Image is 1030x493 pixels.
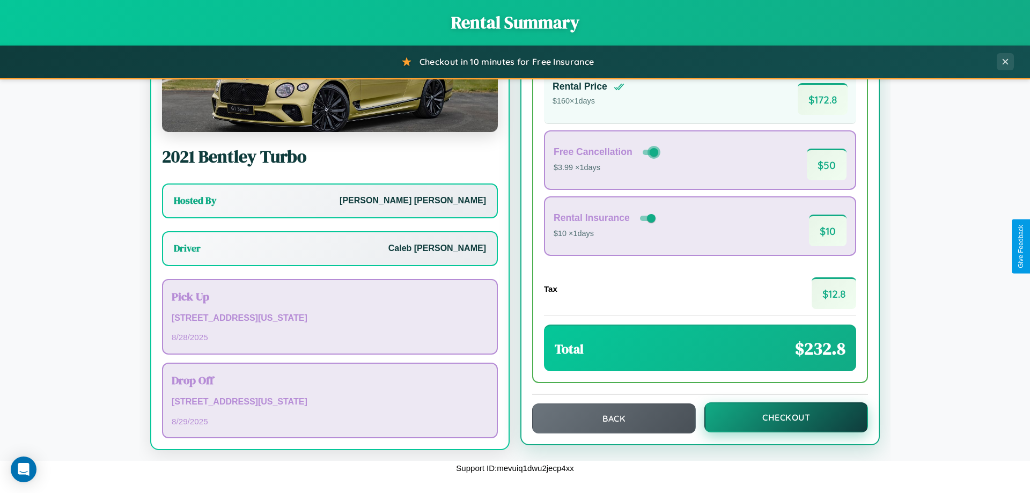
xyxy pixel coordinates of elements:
[340,193,486,209] p: [PERSON_NAME] [PERSON_NAME]
[554,227,658,241] p: $10 × 1 days
[554,212,630,224] h4: Rental Insurance
[172,394,488,410] p: [STREET_ADDRESS][US_STATE]
[172,311,488,326] p: [STREET_ADDRESS][US_STATE]
[172,330,488,344] p: 8 / 28 / 2025
[172,289,488,304] h3: Pick Up
[809,215,847,246] span: $ 10
[812,277,856,309] span: $ 12.8
[798,83,848,115] span: $ 172.8
[388,241,486,256] p: Caleb [PERSON_NAME]
[172,372,488,388] h3: Drop Off
[807,149,847,180] span: $ 50
[162,145,498,168] h2: 2021 Bentley Turbo
[553,81,607,92] h4: Rental Price
[1017,225,1025,268] div: Give Feedback
[795,337,845,360] span: $ 232.8
[172,414,488,429] p: 8 / 29 / 2025
[704,402,868,432] button: Checkout
[174,194,216,207] h3: Hosted By
[555,340,584,358] h3: Total
[11,457,36,482] div: Open Intercom Messenger
[554,146,632,158] h4: Free Cancellation
[174,242,201,255] h3: Driver
[11,11,1019,34] h1: Rental Summary
[544,284,557,293] h4: Tax
[456,461,573,475] p: Support ID: mevuiq1dwu2jecp4xx
[554,161,660,175] p: $3.99 × 1 days
[553,94,624,108] p: $ 160 × 1 days
[532,403,696,433] button: Back
[420,56,594,67] span: Checkout in 10 minutes for Free Insurance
